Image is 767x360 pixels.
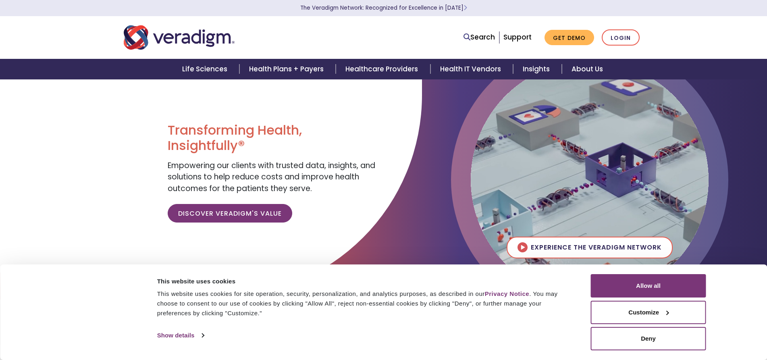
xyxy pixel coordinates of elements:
a: Get Demo [545,30,594,46]
a: Insights [513,59,562,79]
img: Veradigm logo [124,24,235,51]
a: Life Sciences [173,59,239,79]
button: Deny [591,327,706,350]
a: Healthcare Providers [336,59,430,79]
div: This website uses cookies for site operation, security, personalization, and analytics purposes, ... [157,289,573,318]
a: Health IT Vendors [430,59,513,79]
a: Login [602,29,640,46]
a: Discover Veradigm's Value [168,204,292,223]
a: Health Plans + Payers [239,59,336,79]
a: Show details [157,329,204,341]
span: Learn More [464,4,467,12]
a: About Us [562,59,613,79]
h1: Transforming Health, Insightfully® [168,123,377,154]
button: Allow all [591,274,706,298]
a: The Veradigm Network: Recognized for Excellence in [DATE]Learn More [300,4,467,12]
a: Search [464,32,495,43]
span: Empowering our clients with trusted data, insights, and solutions to help reduce costs and improv... [168,160,375,194]
div: This website uses cookies [157,277,573,286]
a: Privacy Notice [485,290,529,297]
a: Support [503,32,532,42]
button: Customize [591,301,706,324]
